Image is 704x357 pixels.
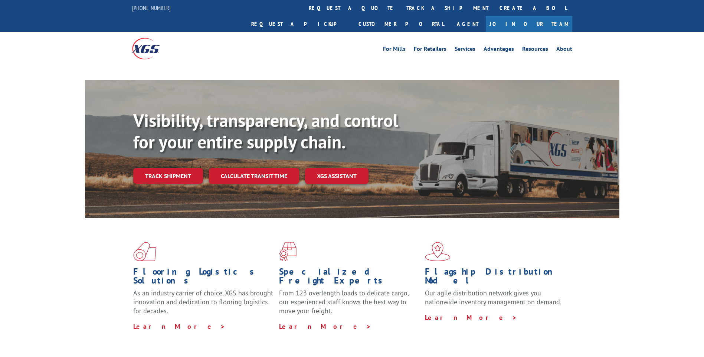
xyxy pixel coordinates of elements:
img: xgs-icon-total-supply-chain-intelligence-red [133,242,156,261]
span: Our agile distribution network gives you nationwide inventory management on demand. [425,289,561,306]
a: Join Our Team [486,16,572,32]
b: Visibility, transparency, and control for your entire supply chain. [133,109,398,153]
a: Advantages [484,46,514,54]
a: [PHONE_NUMBER] [132,4,171,12]
a: Customer Portal [353,16,449,32]
a: About [556,46,572,54]
a: Resources [522,46,548,54]
h1: Specialized Freight Experts [279,267,419,289]
img: xgs-icon-flagship-distribution-model-red [425,242,451,261]
span: As an industry carrier of choice, XGS has brought innovation and dedication to flooring logistics... [133,289,273,315]
a: Calculate transit time [209,168,299,184]
a: Learn More > [133,322,226,331]
a: XGS ASSISTANT [305,168,369,184]
p: From 123 overlength loads to delicate cargo, our experienced staff knows the best way to move you... [279,289,419,322]
img: xgs-icon-focused-on-flooring-red [279,242,297,261]
a: Request a pickup [246,16,353,32]
a: For Retailers [414,46,446,54]
a: Track shipment [133,168,203,184]
h1: Flagship Distribution Model [425,267,565,289]
a: Agent [449,16,486,32]
a: Services [455,46,475,54]
a: Learn More > [279,322,371,331]
h1: Flooring Logistics Solutions [133,267,274,289]
a: Learn More > [425,313,517,322]
a: For Mills [383,46,406,54]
